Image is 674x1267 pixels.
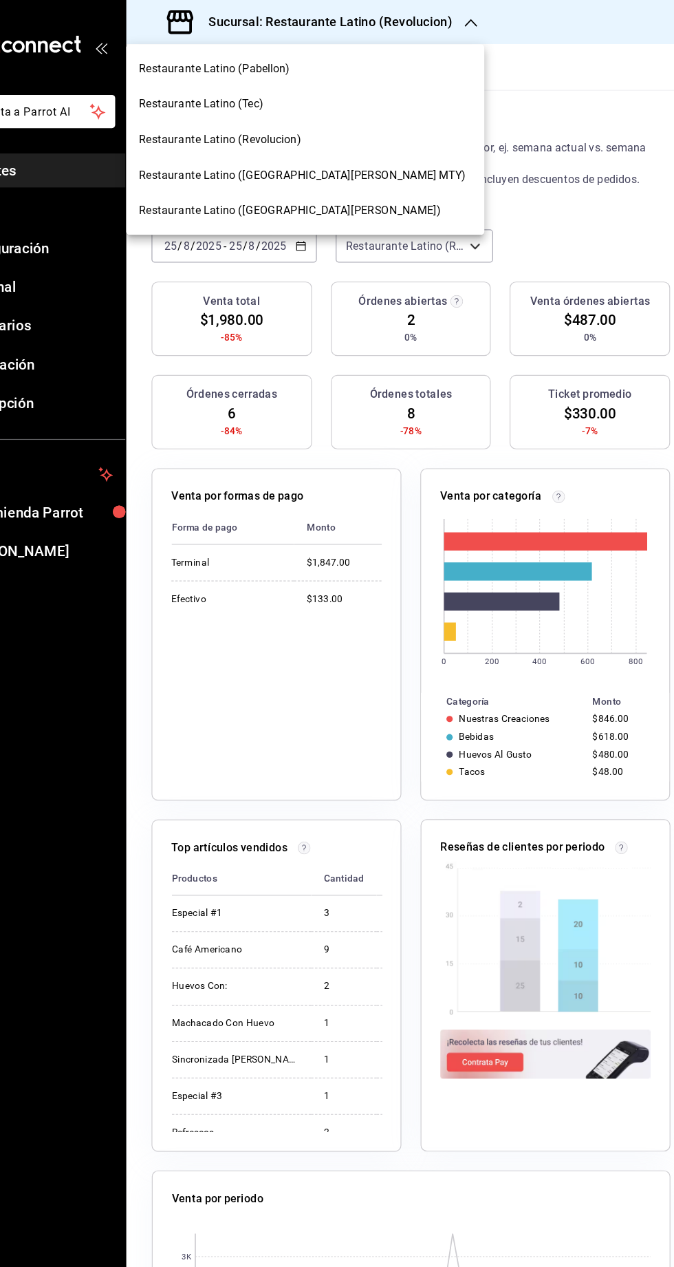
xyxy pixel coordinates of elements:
[179,106,490,137] div: Restaurante Latino (Revolucion)
[179,137,490,168] div: Restaurante Latino ([GEOGRAPHIC_DATA][PERSON_NAME] MTY)
[190,83,298,98] span: Restaurante Latino (Tec)
[190,114,331,129] span: Restaurante Latino (Revolucion)
[179,75,490,106] div: Restaurante Latino (Tec)
[179,168,490,199] div: Restaurante Latino ([GEOGRAPHIC_DATA][PERSON_NAME])
[190,145,474,160] span: Restaurante Latino ([GEOGRAPHIC_DATA][PERSON_NAME] MTY)
[190,176,453,191] span: Restaurante Latino ([GEOGRAPHIC_DATA][PERSON_NAME])
[190,52,321,67] span: Restaurante Latino (Pabellon)
[179,44,490,75] div: Restaurante Latino (Pabellon)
